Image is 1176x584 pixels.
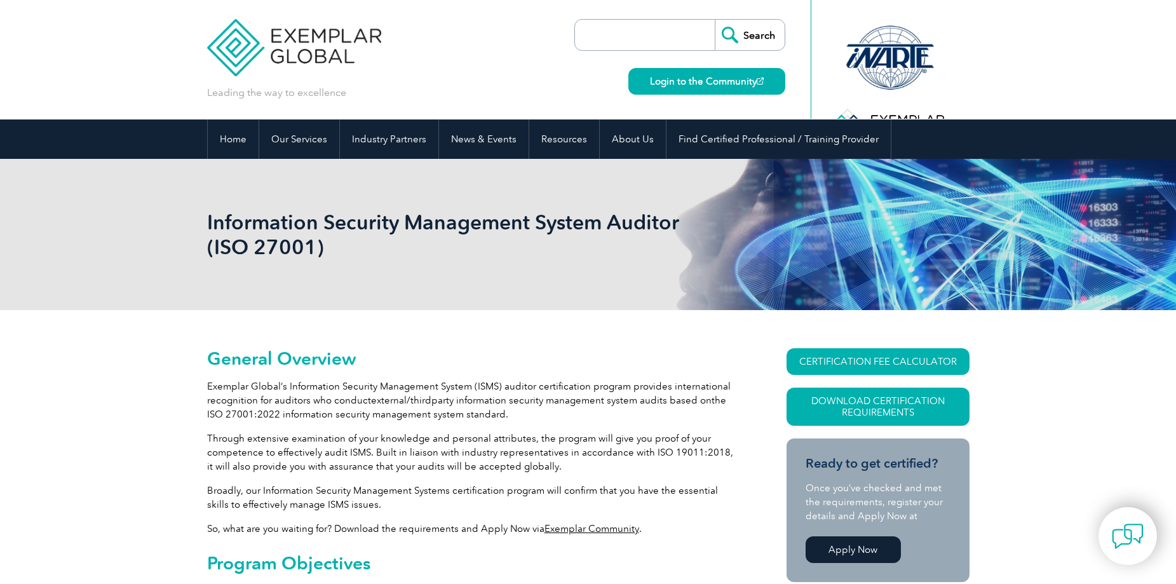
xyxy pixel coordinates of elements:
p: Leading the way to excellence [207,86,346,100]
a: Resources [529,119,599,159]
h1: Information Security Management System Auditor (ISO 27001) [207,210,695,259]
span: party information security management system audits based on [431,395,712,406]
h2: Program Objectives [207,553,741,573]
p: Through extensive examination of your knowledge and personal attributes, the program will give yo... [207,431,741,473]
p: Once you’ve checked and met the requirements, register your details and Apply Now at [806,481,950,523]
p: So, what are you waiting for? Download the requirements and Apply Now via . [207,522,741,536]
a: Find Certified Professional / Training Provider [666,119,891,159]
a: Exemplar Community [544,523,639,534]
h2: General Overview [207,348,741,369]
p: Broadly, our Information Security Management Systems certification program will confirm that you ... [207,484,741,512]
img: open_square.png [757,78,764,85]
span: external/third [371,395,431,406]
a: Our Services [259,119,339,159]
a: Download Certification Requirements [787,388,970,426]
a: About Us [600,119,666,159]
a: News & Events [439,119,529,159]
img: contact-chat.png [1112,520,1144,552]
a: CERTIFICATION FEE CALCULATOR [787,348,970,375]
a: Home [208,119,259,159]
a: Login to the Community [628,68,785,95]
a: Apply Now [806,536,901,563]
input: Search [715,20,785,50]
a: Industry Partners [340,119,438,159]
p: Exemplar Global’s Information Security Management System (ISMS) auditor certification program pro... [207,379,741,421]
h3: Ready to get certified? [806,456,950,472]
